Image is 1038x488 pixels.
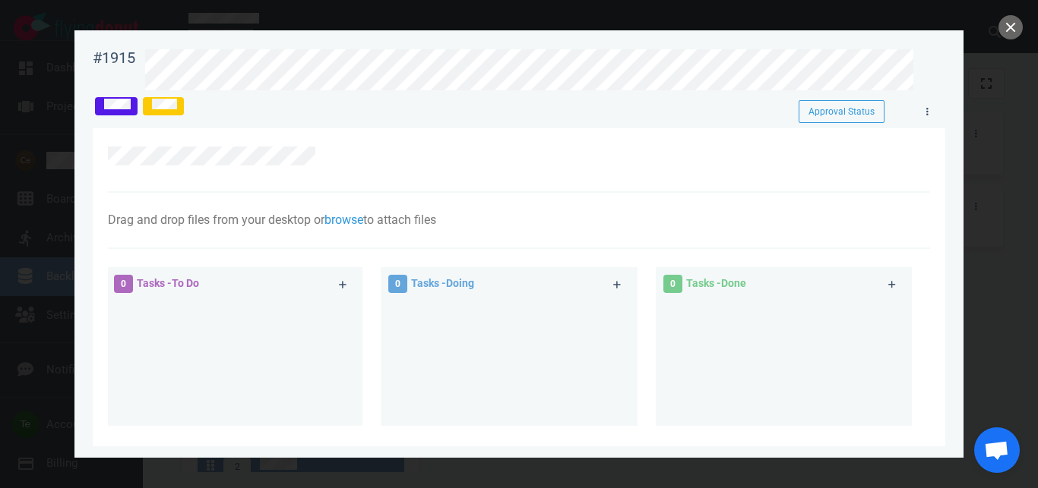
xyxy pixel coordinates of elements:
[114,275,133,293] span: 0
[686,277,746,289] span: Tasks - Done
[974,427,1020,473] div: Chat abierto
[411,277,474,289] span: Tasks - Doing
[324,213,363,227] a: browse
[998,15,1023,39] button: close
[363,213,436,227] span: to attach files
[663,275,682,293] span: 0
[799,100,885,123] button: Approval Status
[137,277,199,289] span: Tasks - To Do
[388,275,407,293] span: 0
[93,49,135,68] div: #1915
[108,213,324,227] span: Drag and drop files from your desktop or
